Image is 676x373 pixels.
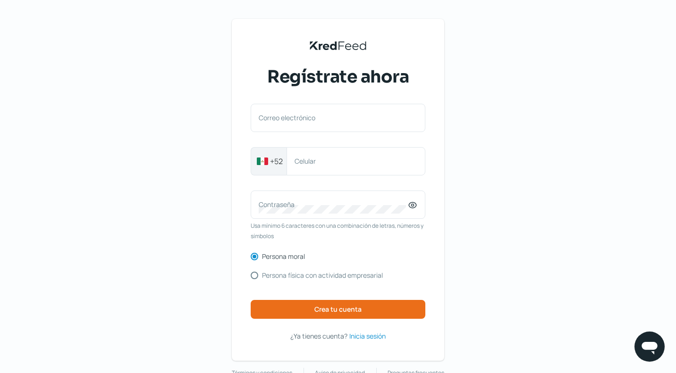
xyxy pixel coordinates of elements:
button: Crea tu cuenta [251,300,425,319]
span: Crea tu cuenta [314,306,362,313]
label: Persona física con actividad empresarial [262,272,383,279]
img: chatIcon [640,337,659,356]
span: Regístrate ahora [267,65,409,89]
span: ¿Ya tienes cuenta? [290,332,347,340]
span: +52 [270,156,283,167]
label: Celular [295,157,408,166]
a: Inicia sesión [349,330,386,342]
label: Correo electrónico [259,113,408,122]
label: Contraseña [259,200,408,209]
label: Persona moral [262,253,305,260]
span: Usa mínimo 6 caracteres con una combinación de letras, números y símbolos [251,221,425,241]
